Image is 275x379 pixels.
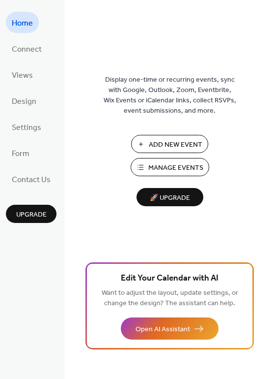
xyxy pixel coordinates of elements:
[102,286,238,310] span: Want to adjust the layout, update settings, or change the design? The assistant can help.
[131,135,208,153] button: Add New Event
[6,168,56,189] a: Contact Us
[137,188,203,206] button: 🚀 Upgrade
[12,172,51,188] span: Contact Us
[6,116,47,137] a: Settings
[104,75,236,116] span: Display one-time or recurring events, sync with Google, Outlook, Zoom, Eventbrite, Wix Events or ...
[131,158,209,176] button: Manage Events
[6,38,48,59] a: Connect
[6,64,39,85] a: Views
[121,317,219,340] button: Open AI Assistant
[6,142,35,163] a: Form
[12,120,41,135] span: Settings
[148,163,203,173] span: Manage Events
[16,210,47,220] span: Upgrade
[6,90,42,111] a: Design
[136,324,190,335] span: Open AI Assistant
[121,272,219,285] span: Edit Your Calendar with AI
[12,68,33,83] span: Views
[6,205,56,223] button: Upgrade
[142,191,197,205] span: 🚀 Upgrade
[12,146,29,161] span: Form
[6,12,39,33] a: Home
[12,16,33,31] span: Home
[149,140,202,150] span: Add New Event
[12,94,36,109] span: Design
[12,42,42,57] span: Connect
